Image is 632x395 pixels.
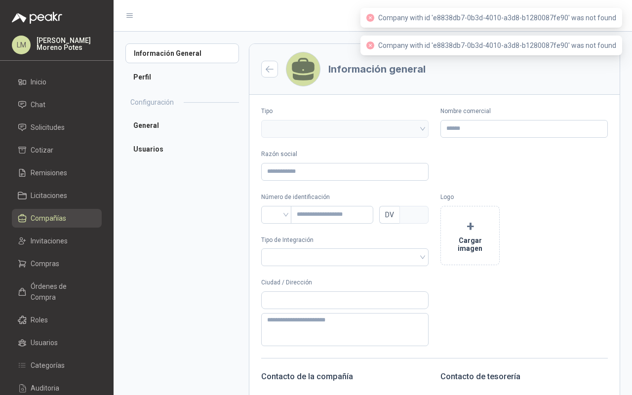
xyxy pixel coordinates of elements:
[261,278,429,287] p: Ciudad / Dirección
[378,41,616,49] span: Company with id 'e8838db7-0b3d-4010-a3d8-b1280087fe90' was not found
[12,163,102,182] a: Remisiones
[261,150,429,159] label: Razón social
[31,122,65,133] span: Solicitudes
[440,107,608,116] label: Nombre comercial
[12,95,102,114] a: Chat
[31,236,68,246] span: Invitaciones
[31,213,66,224] span: Compañías
[31,315,48,325] span: Roles
[12,12,62,24] img: Logo peakr
[31,337,58,348] span: Usuarios
[31,190,67,201] span: Licitaciones
[378,14,616,22] span: Company with id 'e8838db7-0b3d-4010-a3d8-b1280087fe90' was not found
[261,370,429,383] h3: Contacto de la compañía
[12,36,31,54] div: LM
[31,99,45,110] span: Chat
[12,311,102,329] a: Roles
[12,333,102,352] a: Usuarios
[31,281,92,303] span: Órdenes de Compra
[12,186,102,205] a: Licitaciones
[125,139,239,159] a: Usuarios
[440,193,608,202] p: Logo
[125,43,239,63] a: Información General
[328,64,426,74] h3: Información general
[261,107,429,116] label: Tipo
[12,118,102,137] a: Solicitudes
[31,383,59,394] span: Auditoria
[12,356,102,375] a: Categorías
[440,206,500,265] button: +Cargar imagen
[12,254,102,273] a: Compras
[12,277,102,307] a: Órdenes de Compra
[125,67,239,87] a: Perfil
[31,360,65,371] span: Categorías
[12,232,102,250] a: Invitaciones
[31,145,53,156] span: Cotizar
[379,206,399,224] span: DV
[125,116,239,135] a: General
[12,209,102,228] a: Compañías
[12,73,102,91] a: Inicio
[130,97,174,108] h2: Configuración
[440,370,608,383] h3: Contacto de tesorería
[31,167,67,178] span: Remisiones
[261,193,429,202] p: Número de identificación
[31,77,46,87] span: Inicio
[37,37,102,51] p: [PERSON_NAME] Moreno Potes
[261,236,429,245] p: Tipo de Integración
[366,14,374,22] span: close-circle
[31,258,59,269] span: Compras
[12,141,102,159] a: Cotizar
[366,41,374,49] span: close-circle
